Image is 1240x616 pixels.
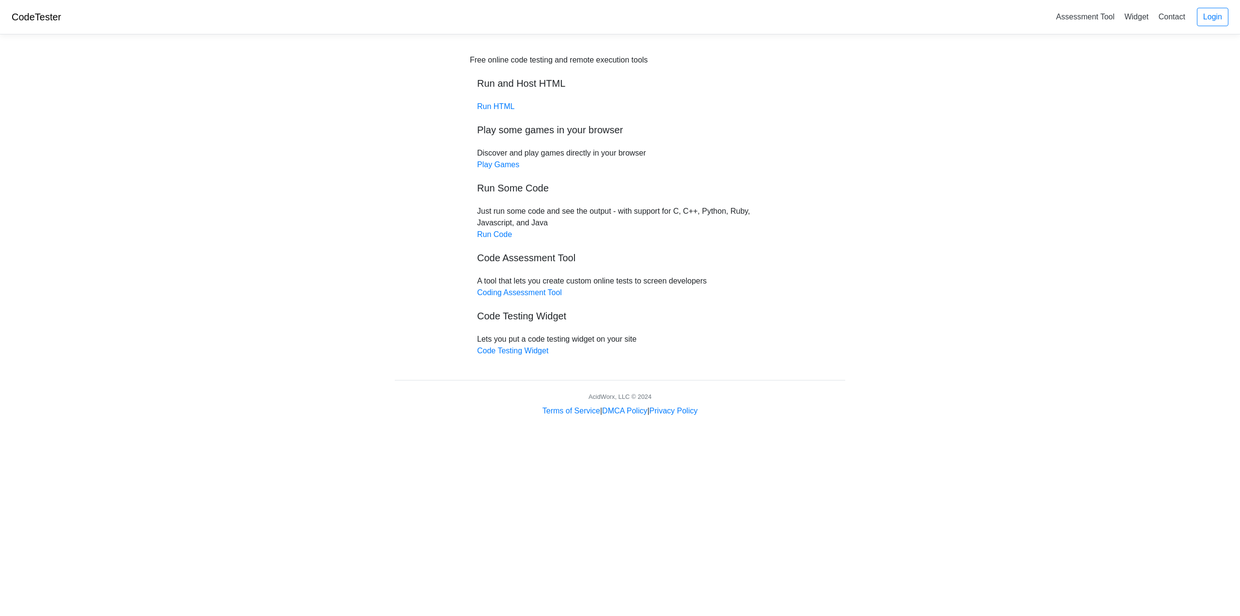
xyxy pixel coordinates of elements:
div: | | [542,405,697,417]
a: CodeTester [12,12,61,22]
div: AcidWorx, LLC © 2024 [589,392,651,401]
a: Widget [1120,9,1152,25]
a: Run HTML [477,102,514,111]
h5: Code Assessment Tool [477,252,763,264]
h5: Run Some Code [477,182,763,194]
h5: Play some games in your browser [477,124,763,136]
h5: Run and Host HTML [477,78,763,89]
div: Discover and play games directly in your browser Just run some code and see the output - with sup... [470,54,770,357]
a: Play Games [477,160,519,169]
a: Assessment Tool [1052,9,1118,25]
a: DMCA Policy [602,407,647,415]
a: Privacy Policy [650,407,698,415]
a: Contact [1155,9,1189,25]
h5: Code Testing Widget [477,310,763,322]
a: Coding Assessment Tool [477,288,562,297]
div: Free online code testing and remote execution tools [470,54,648,66]
a: Code Testing Widget [477,347,548,355]
a: Terms of Service [542,407,600,415]
a: Login [1197,8,1228,26]
a: Run Code [477,230,512,238]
